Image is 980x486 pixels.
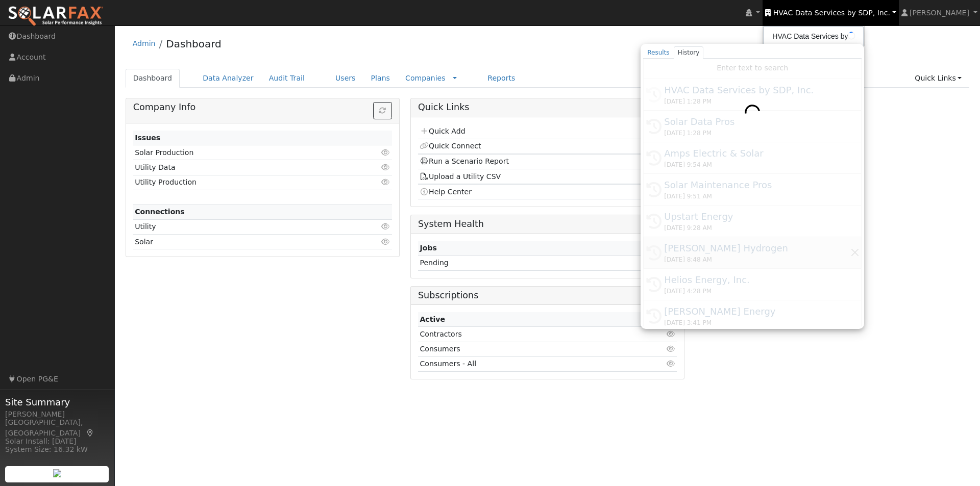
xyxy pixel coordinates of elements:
strong: Issues [135,134,160,142]
a: Data Analyzer [195,69,261,88]
i: Click to view [381,149,390,156]
td: Utility [133,219,350,234]
a: Plans [363,69,398,88]
a: Quick Links [907,69,969,88]
td: Consumers - All [418,356,632,371]
div: Solar Install: [DATE] [5,436,109,447]
span: [PERSON_NAME] [910,9,969,17]
td: Contractors [418,327,632,342]
h5: System Health [418,219,677,229]
a: Map [86,429,95,437]
td: Solar Production [133,145,350,160]
div: [PERSON_NAME] [5,409,109,420]
i: Click to view [381,223,390,230]
a: Dashboard [126,69,180,88]
td: Utility Production [133,175,350,190]
a: Run a Scenario Report [420,157,509,165]
img: retrieve [53,469,61,477]
i: Click to view [666,345,675,352]
a: Quick Connect [420,142,481,150]
strong: Active [420,315,445,323]
a: Admin [133,39,156,47]
h5: Company Info [133,102,392,113]
i: Click to view [381,164,390,171]
a: Companies [405,74,446,82]
a: Users [328,69,363,88]
img: SolarFax [8,6,104,27]
td: Utility Data [133,160,350,175]
a: Reports [480,69,523,88]
i: Click to view [381,238,390,245]
i: Click to view [666,330,675,338]
strong: Jobs [420,244,436,252]
a: Help Center [420,188,472,196]
span: Site Summary [5,395,109,409]
span: HVAC Data Services by SDP, Inc. [773,9,890,17]
div: [GEOGRAPHIC_DATA], [GEOGRAPHIC_DATA] [5,417,109,439]
a: Upload a Utility CSV [420,172,501,181]
i: Click to view [381,178,390,186]
a: Results [643,46,673,59]
i: Click to view [666,360,675,367]
td: Solar [133,235,350,249]
h5: Subscriptions [418,290,677,301]
strong: Connections [135,208,185,216]
a: Audit Trail [261,69,312,88]
div: System Size: 16.32 kW [5,444,109,455]
a: Quick Add [420,127,465,135]
a: History [674,46,704,59]
td: Consumers [418,342,632,356]
h5: Quick Links [418,102,677,113]
a: Dashboard [166,38,222,50]
td: Pending [418,255,604,270]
